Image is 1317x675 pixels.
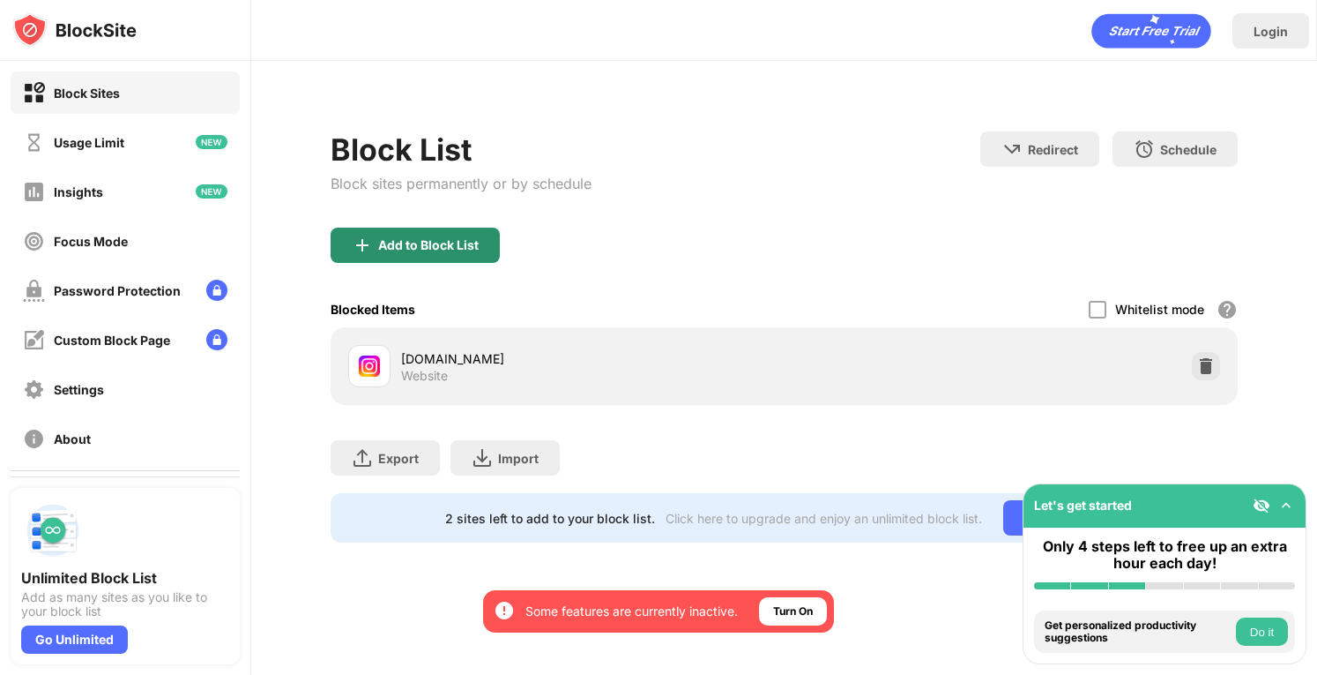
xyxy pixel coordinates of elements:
img: time-usage-off.svg [23,131,45,154]
div: Unlimited Block List [21,569,229,587]
div: Settings [54,382,104,397]
div: Schedule [1160,142,1217,157]
div: Insights [54,184,103,199]
img: error-circle-white.svg [494,600,515,621]
img: insights-off.svg [23,181,45,203]
div: Whitelist mode [1115,302,1204,317]
img: block-on.svg [23,82,45,104]
img: about-off.svg [23,428,45,450]
div: Import [498,451,539,466]
div: animation [1091,13,1211,49]
div: 2 sites left to add to your block list. [445,511,655,526]
img: eye-not-visible.svg [1253,497,1270,514]
div: Let's get started [1034,498,1132,513]
div: Turn On [773,603,813,620]
div: Focus Mode [54,234,128,249]
div: Website [401,368,448,384]
div: Only 4 steps left to free up an extra hour each day! [1034,538,1295,572]
div: Some features are currently inactive. [525,603,738,620]
div: Block sites permanently or by schedule [331,175,592,192]
img: settings-off.svg [23,379,45,401]
div: Login [1254,24,1288,39]
div: Custom Block Page [54,333,170,348]
button: Do it [1236,618,1288,646]
div: Click here to upgrade and enjoy an unlimited block list. [666,511,982,526]
img: focus-off.svg [23,230,45,252]
div: Usage Limit [54,135,124,150]
img: new-icon.svg [196,135,227,149]
img: lock-menu.svg [206,280,227,301]
img: password-protection-off.svg [23,280,45,302]
img: lock-menu.svg [206,329,227,350]
div: Block Sites [54,86,120,101]
div: Add to Block List [378,238,479,252]
div: Get personalized productivity suggestions [1045,619,1231,645]
img: new-icon.svg [196,184,227,199]
div: Redirect [1028,142,1078,157]
div: Export [378,451,419,466]
div: Add as many sites as you like to your block list [21,590,229,619]
img: omni-setup-toggle.svg [1277,497,1295,514]
img: push-block-list.svg [21,499,85,562]
div: Blocked Items [331,302,415,317]
img: favicons [359,356,380,377]
div: About [54,431,91,446]
img: customize-block-page-off.svg [23,329,45,351]
div: [DOMAIN_NAME] [401,349,785,368]
div: Password Protection [54,283,181,298]
div: Go Unlimited [21,626,128,654]
img: logo-blocksite.svg [12,12,137,48]
div: Go Unlimited [1003,500,1124,536]
div: Block List [331,131,592,168]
